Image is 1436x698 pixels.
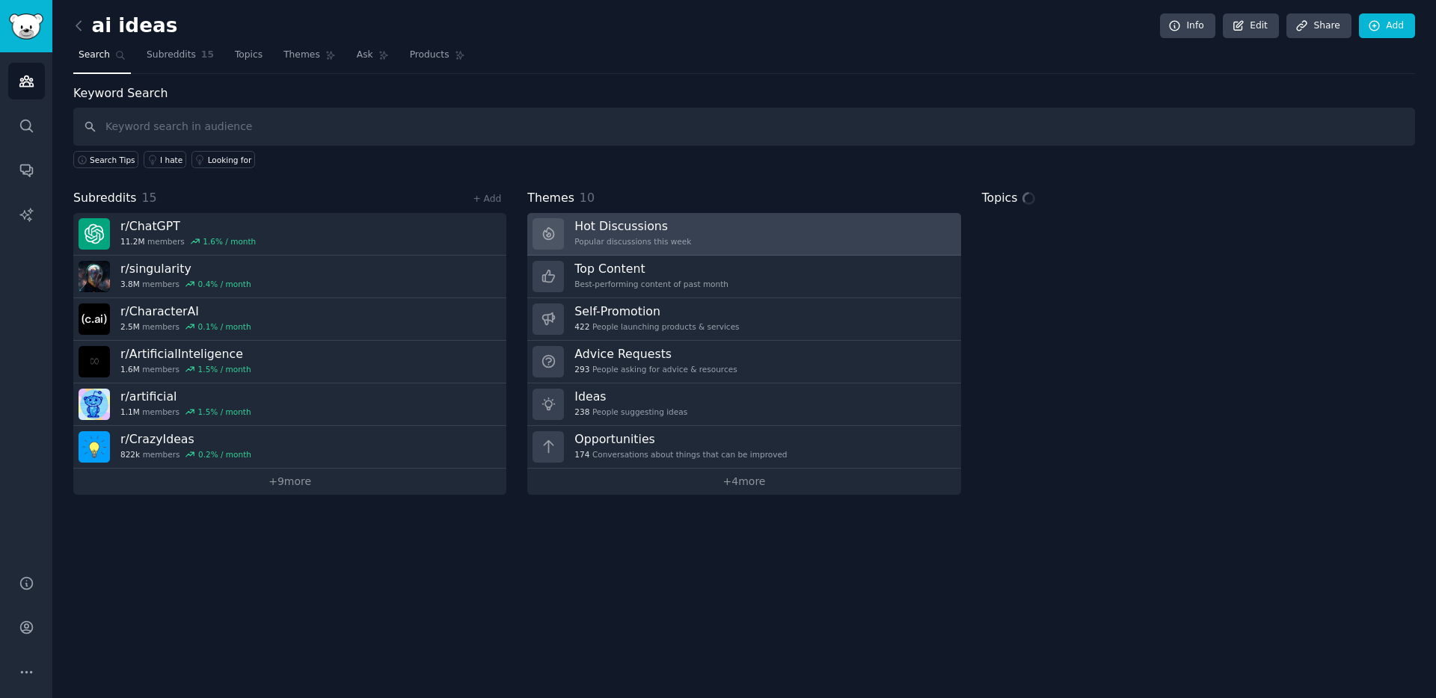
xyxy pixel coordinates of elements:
[527,341,960,383] a: Advice Requests293People asking for advice & resources
[73,298,506,341] a: r/CharacterAI2.5Mmembers0.1% / month
[527,256,960,298] a: Top ContentBest-performing content of past month
[198,449,251,460] div: 0.2 % / month
[574,389,687,404] h3: Ideas
[198,407,251,417] div: 1.5 % / month
[120,407,251,417] div: members
[120,431,251,447] h3: r/ CrazyIdeas
[73,189,137,208] span: Subreddits
[527,383,960,426] a: Ideas238People suggesting ideas
[574,364,737,374] div: People asking for advice & resources
[473,194,501,204] a: + Add
[73,151,138,168] button: Search Tips
[120,236,144,247] span: 11.2M
[580,191,595,205] span: 10
[574,407,687,417] div: People suggesting ideas
[574,321,739,332] div: People launching products & services
[120,449,251,460] div: members
[357,49,373,62] span: Ask
[73,86,168,100] label: Keyword Search
[120,364,140,374] span: 1.6M
[142,191,157,205] span: 15
[527,213,960,256] a: Hot DiscussionsPopular discussions this week
[120,261,251,277] h3: r/ singularity
[120,449,140,460] span: 822k
[73,14,177,38] h2: ai ideas
[198,279,251,289] div: 0.4 % / month
[120,279,140,289] span: 3.8M
[574,218,691,234] h3: Hot Discussions
[574,279,728,289] div: Best-performing content of past month
[198,364,251,374] div: 1.5 % / month
[73,426,506,469] a: r/CrazyIdeas822kmembers0.2% / month
[120,279,251,289] div: members
[73,469,506,495] a: +9more
[574,364,589,374] span: 293
[1286,13,1351,39] a: Share
[120,218,256,234] h3: r/ ChatGPT
[352,43,394,74] a: Ask
[73,256,506,298] a: r/singularity3.8Mmembers0.4% / month
[79,218,110,250] img: ChatGPT
[198,321,251,332] div: 0.1 % / month
[574,321,589,332] span: 422
[527,189,574,208] span: Themes
[230,43,268,74] a: Topics
[144,151,186,168] a: I hate
[1359,13,1415,39] a: Add
[90,155,135,165] span: Search Tips
[527,469,960,495] a: +4more
[574,449,589,460] span: 174
[283,49,320,62] span: Themes
[527,426,960,469] a: Opportunities174Conversations about things that can be improved
[120,321,140,332] span: 2.5M
[120,389,251,404] h3: r/ artificial
[73,341,506,383] a: r/ArtificialInteligence1.6Mmembers1.5% / month
[203,236,256,247] div: 1.6 % / month
[574,407,589,417] span: 238
[574,236,691,247] div: Popular discussions this week
[574,431,787,447] h3: Opportunities
[9,13,43,40] img: GummySearch logo
[120,303,251,319] h3: r/ CharacterAI
[120,321,251,332] div: members
[120,407,140,417] span: 1.1M
[527,298,960,341] a: Self-Promotion422People launching products & services
[208,155,252,165] div: Looking for
[1160,13,1215,39] a: Info
[574,449,787,460] div: Conversations about things that can be improved
[574,303,739,319] h3: Self-Promotion
[1223,13,1279,39] a: Edit
[160,155,182,165] div: I hate
[73,43,131,74] a: Search
[73,383,506,426] a: r/artificial1.1Mmembers1.5% / month
[79,303,110,335] img: CharacterAI
[191,151,255,168] a: Looking for
[79,261,110,292] img: singularity
[79,346,110,377] img: ArtificialInteligence
[278,43,341,74] a: Themes
[235,49,263,62] span: Topics
[120,364,251,374] div: members
[79,431,110,463] img: CrazyIdeas
[982,189,1018,208] span: Topics
[147,49,196,62] span: Subreddits
[120,346,251,362] h3: r/ ArtificialInteligence
[79,49,110,62] span: Search
[73,213,506,256] a: r/ChatGPT11.2Mmembers1.6% / month
[574,346,737,362] h3: Advice Requests
[574,261,728,277] h3: Top Content
[410,49,449,62] span: Products
[141,43,219,74] a: Subreddits15
[201,49,214,62] span: 15
[120,236,256,247] div: members
[405,43,470,74] a: Products
[73,108,1415,146] input: Keyword search in audience
[79,389,110,420] img: artificial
